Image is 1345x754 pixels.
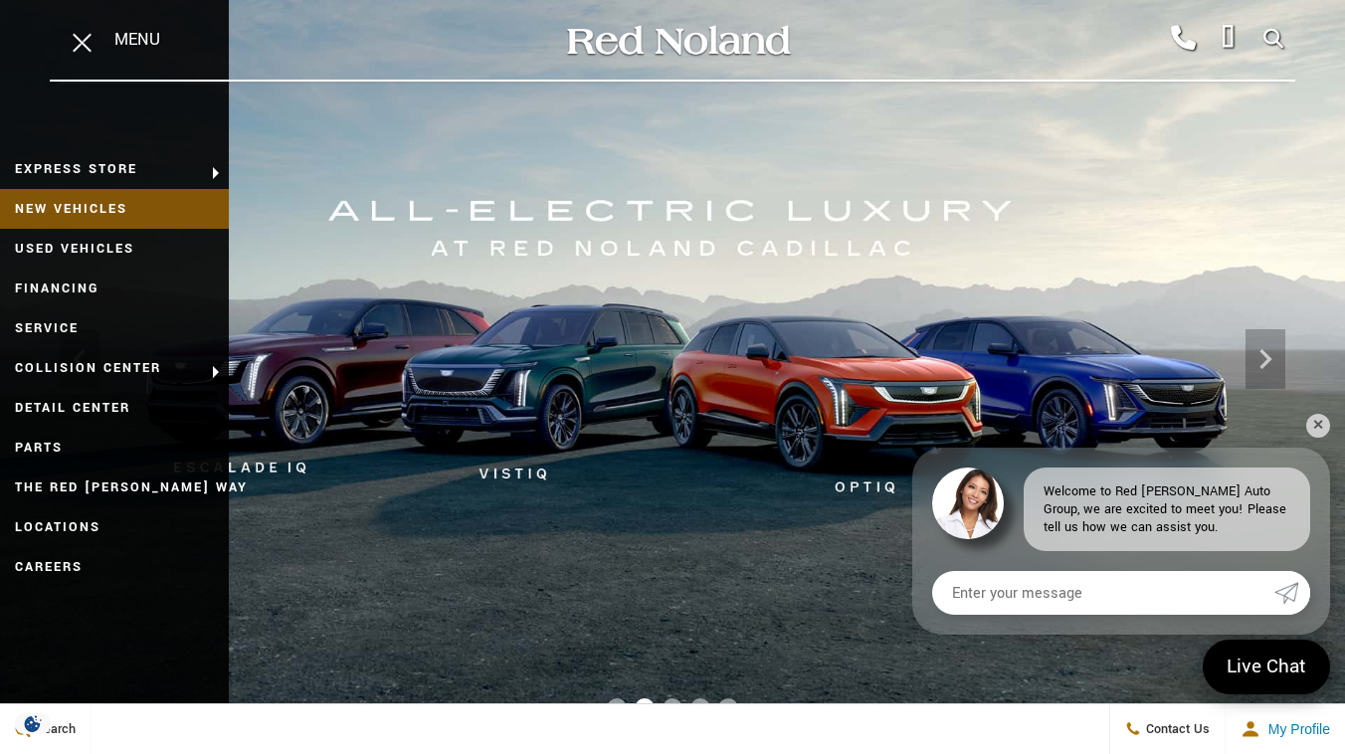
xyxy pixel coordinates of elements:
a: Live Chat [1203,640,1330,694]
span: Contact Us [1141,720,1210,738]
span: Go to slide 1 [607,698,627,718]
img: Red Noland Auto Group [563,23,792,58]
span: Go to slide 4 [690,698,710,718]
a: Submit [1274,571,1310,615]
button: Open user profile menu [1226,704,1345,754]
input: Enter your message [932,571,1274,615]
span: Go to slide 5 [718,698,738,718]
span: Go to slide 2 [635,698,655,718]
div: Next [1246,329,1285,389]
span: Live Chat [1217,654,1316,680]
span: Go to slide 3 [663,698,682,718]
span: My Profile [1260,721,1330,737]
img: Agent profile photo [932,468,1004,539]
img: Opt-Out Icon [10,713,56,734]
section: Click to Open Cookie Consent Modal [10,713,56,734]
div: Welcome to Red [PERSON_NAME] Auto Group, we are excited to meet you! Please tell us how we can as... [1024,468,1310,551]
